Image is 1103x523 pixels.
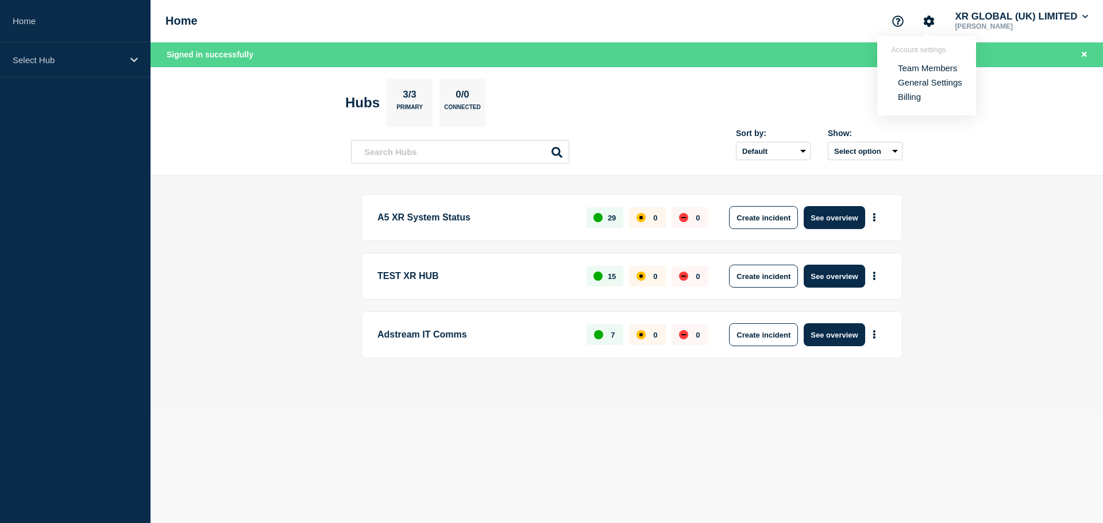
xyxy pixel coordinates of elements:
button: Select option [828,142,903,160]
h1: Home [165,14,198,28]
p: A5 XR System Status [377,206,573,229]
button: See overview [804,206,865,229]
button: Create incident [729,323,798,346]
p: 0 [653,214,657,222]
button: Close banner [1077,48,1092,61]
p: 0 [653,272,657,281]
p: 7 [611,331,615,339]
div: up [594,330,603,339]
button: Support [886,9,910,33]
span: Signed in successfully [167,50,253,59]
p: [PERSON_NAME] [952,22,1072,30]
p: 3/3 [399,89,421,104]
button: See overview [804,265,865,288]
p: TEST XR HUB [377,265,573,288]
div: up [593,213,603,222]
button: See overview [804,323,865,346]
button: Create incident [729,206,798,229]
div: down [679,272,688,281]
button: More actions [867,324,882,346]
a: General Settings [898,78,962,87]
a: Team Members [898,63,957,73]
p: 0 [696,331,700,339]
p: 0 [696,272,700,281]
p: Connected [444,104,480,116]
button: More actions [867,207,882,228]
button: More actions [867,266,882,287]
div: up [593,272,603,281]
div: down [679,330,688,339]
p: Select Hub [13,55,123,65]
button: Account settings [917,9,941,33]
div: affected [637,213,646,222]
p: Primary [396,104,423,116]
div: Show: [828,129,903,138]
p: 29 [608,214,616,222]
button: Create incident [729,265,798,288]
div: affected [637,272,646,281]
div: affected [637,330,646,339]
p: 15 [608,272,616,281]
p: 0 [653,331,657,339]
select: Sort by [736,142,811,160]
input: Search Hubs [351,140,569,164]
p: 0 [696,214,700,222]
div: down [679,213,688,222]
div: Sort by: [736,129,811,138]
p: 0/0 [452,89,474,104]
header: Account settings [891,45,962,54]
button: XR GLOBAL (UK) LIMITED [952,11,1090,22]
a: Billing [898,92,921,102]
h2: Hubs [345,95,380,111]
p: Adstream IT Comms [377,323,573,346]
